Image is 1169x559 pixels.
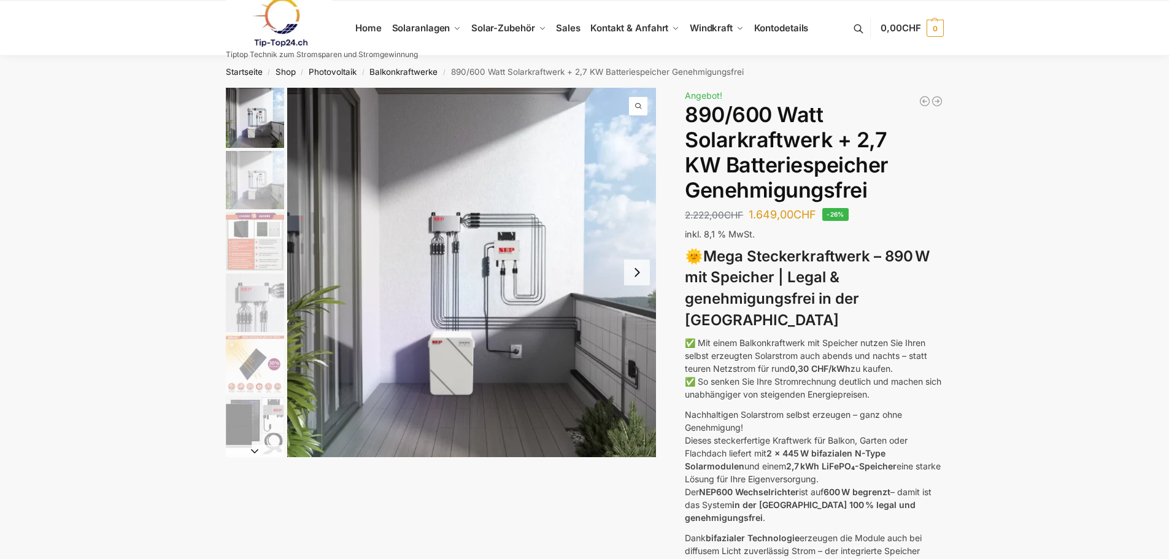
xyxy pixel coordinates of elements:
img: Balkonkraftwerk mit 2,7kw Speicher [226,151,284,209]
span: Solar-Zubehör [471,22,535,34]
span: CHF [793,208,816,221]
span: Angebot! [685,90,722,101]
a: Photovoltaik [309,67,357,77]
span: CHF [902,22,921,34]
a: Steckerkraftwerk mit 2,7kwh-SpeicherBalkonkraftwerk mit 27kw Speicher [287,88,657,457]
li: 2 / 12 [223,149,284,210]
li: 1 / 12 [223,88,284,149]
li: 4 / 12 [223,272,284,333]
h1: 890/600 Watt Solarkraftwerk + 2,7 KW Batteriespeicher Genehmigungsfrei [685,102,943,202]
span: / [438,67,450,77]
span: Solaranlagen [392,22,450,34]
bdi: 2.222,00 [685,209,743,221]
span: Kontodetails [754,22,809,34]
span: CHF [724,209,743,221]
a: Solar-Zubehör [466,1,551,56]
img: Balkonkraftwerk 860 [226,396,284,455]
strong: bifazialer Technologie [706,533,800,543]
span: -26% [822,208,849,221]
strong: in der [GEOGRAPHIC_DATA] 100 % legal und genehmigungsfrei [685,499,916,523]
a: Kontakt & Anfahrt [585,1,685,56]
a: Startseite [226,67,263,77]
p: Nachhaltigen Solarstrom selbst erzeugen – ganz ohne Genehmigung! Dieses steckerfertige Kraftwerk ... [685,408,943,524]
a: Balkonkraftwerk 600/810 Watt Fullblack [919,95,931,107]
bdi: 1.649,00 [749,208,816,221]
span: 0 [927,20,944,37]
strong: 2 x 445 W bifazialen N-Type Solarmodulen [685,448,885,471]
strong: NEP600 Wechselrichter [699,487,799,497]
span: / [357,67,369,77]
a: Shop [276,67,296,77]
img: Bificial 30 % mehr Leistung [226,335,284,393]
span: inkl. 8,1 % MwSt. [685,229,755,239]
a: Kontodetails [749,1,813,56]
p: ✅ Mit einem Balkonkraftwerk mit Speicher nutzen Sie Ihren selbst erzeugten Solarstrom auch abends... [685,336,943,401]
img: Balkonkraftwerk mit 2,7kw Speicher [226,88,284,148]
span: / [263,67,276,77]
p: Tiptop Technik zum Stromsparen und Stromgewinnung [226,51,418,58]
a: Solaranlagen [387,1,466,56]
li: 7 / 12 [223,456,284,517]
a: Balkonkraftwerke [369,67,438,77]
strong: 0,30 CHF/kWh [790,363,851,374]
strong: 600 W begrenzt [824,487,890,497]
img: Bificial im Vergleich zu billig Modulen [226,212,284,271]
li: 1 / 12 [287,88,657,457]
h3: 🌞 [685,246,943,331]
strong: 2,7 kWh LiFePO₄-Speicher [786,461,897,471]
button: Next slide [226,445,284,457]
img: Balkonkraftwerk mit 2,7kw Speicher [287,88,657,457]
span: 0,00 [881,22,920,34]
a: Balkonkraftwerk 890 Watt Solarmodulleistung mit 2kW/h Zendure Speicher [931,95,943,107]
nav: Breadcrumb [204,56,965,88]
button: Next slide [624,260,650,285]
img: BDS1000 [226,274,284,332]
strong: Mega Steckerkraftwerk – 890 W mit Speicher | Legal & genehmigungsfrei in der [GEOGRAPHIC_DATA] [685,247,930,329]
span: / [296,67,309,77]
li: 6 / 12 [223,395,284,456]
li: 3 / 12 [223,210,284,272]
span: Sales [556,22,581,34]
a: Sales [551,1,585,56]
span: Kontakt & Anfahrt [590,22,668,34]
span: Windkraft [690,22,733,34]
a: Windkraft [685,1,749,56]
a: 0,00CHF 0 [881,10,943,47]
li: 5 / 12 [223,333,284,395]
